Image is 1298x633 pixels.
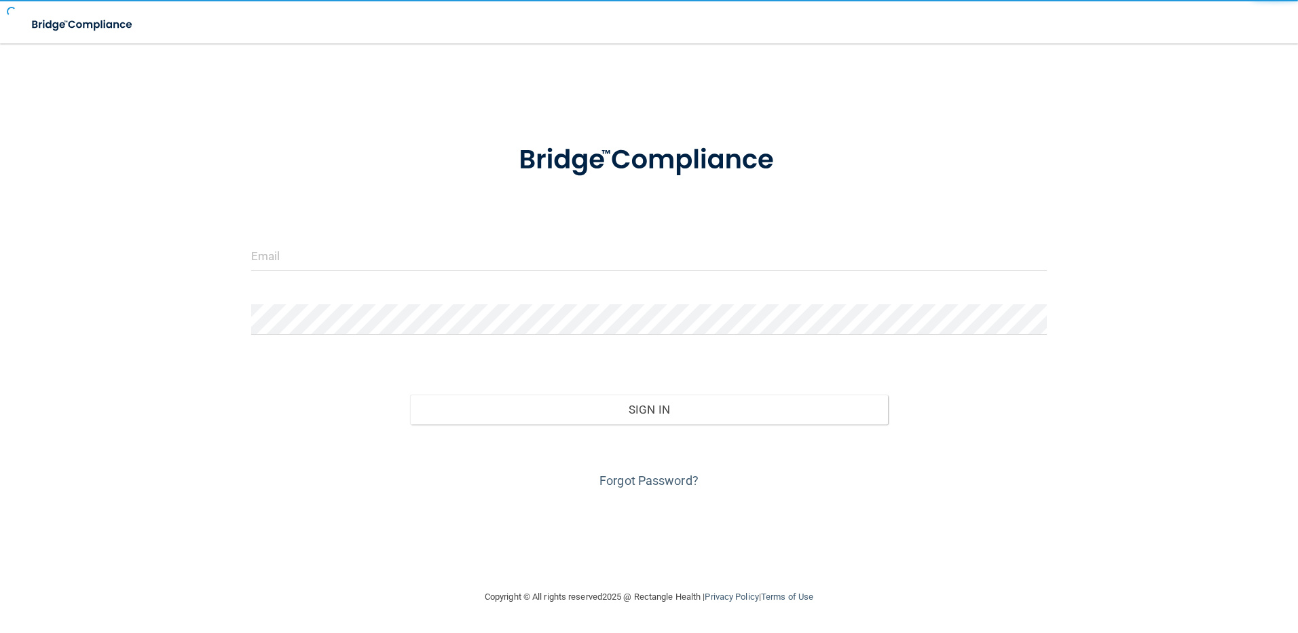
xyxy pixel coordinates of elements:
img: bridge_compliance_login_screen.278c3ca4.svg [491,125,807,196]
a: Forgot Password? [599,473,699,488]
a: Privacy Policy [705,592,758,602]
a: Terms of Use [761,592,813,602]
button: Sign In [410,395,888,424]
input: Email [251,240,1047,271]
img: bridge_compliance_login_screen.278c3ca4.svg [20,11,145,39]
div: Copyright © All rights reserved 2025 @ Rectangle Health | | [401,575,897,619]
